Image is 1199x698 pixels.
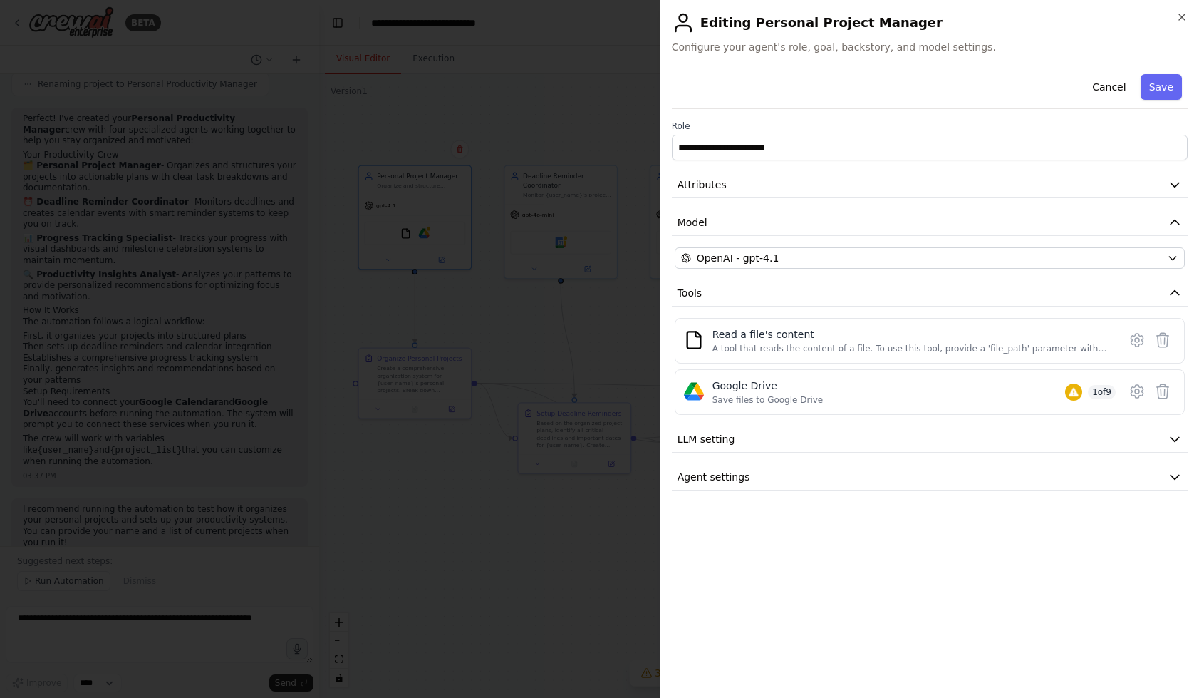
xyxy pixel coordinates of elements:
label: Role [672,120,1188,132]
button: OpenAI - gpt-4.1 [675,247,1185,269]
div: A tool that reads the content of a file. To use this tool, provide a 'file_path' parameter with t... [712,343,1110,354]
button: LLM setting [672,426,1188,453]
div: Read a file's content [712,327,1110,342]
span: Configure your agent's role, goal, backstory, and model settings. [672,40,1188,54]
span: OpenAI - gpt-4.1 [697,251,779,265]
button: Delete tool [1150,379,1175,404]
img: FileReadTool [684,330,704,350]
button: Agent settings [672,464,1188,491]
div: Save files to Google Drive [712,394,824,406]
span: Tools [678,286,702,300]
span: Model [678,215,707,230]
button: Configure tool [1124,379,1150,404]
div: Google Drive [712,379,824,393]
button: Model [672,210,1188,236]
span: Agent settings [678,470,750,484]
button: Attributes [672,172,1188,198]
h2: Editing Personal Project Manager [672,11,1188,34]
button: Tools [672,280,1188,307]
button: Configure tool [1124,327,1150,353]
button: Delete tool [1150,327,1175,353]
img: Google Drive [684,381,704,401]
span: 1 of 9 [1088,385,1116,399]
button: Save [1141,74,1182,100]
span: LLM setting [678,432,735,446]
span: Attributes [678,178,727,192]
button: Cancel [1084,74,1134,100]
